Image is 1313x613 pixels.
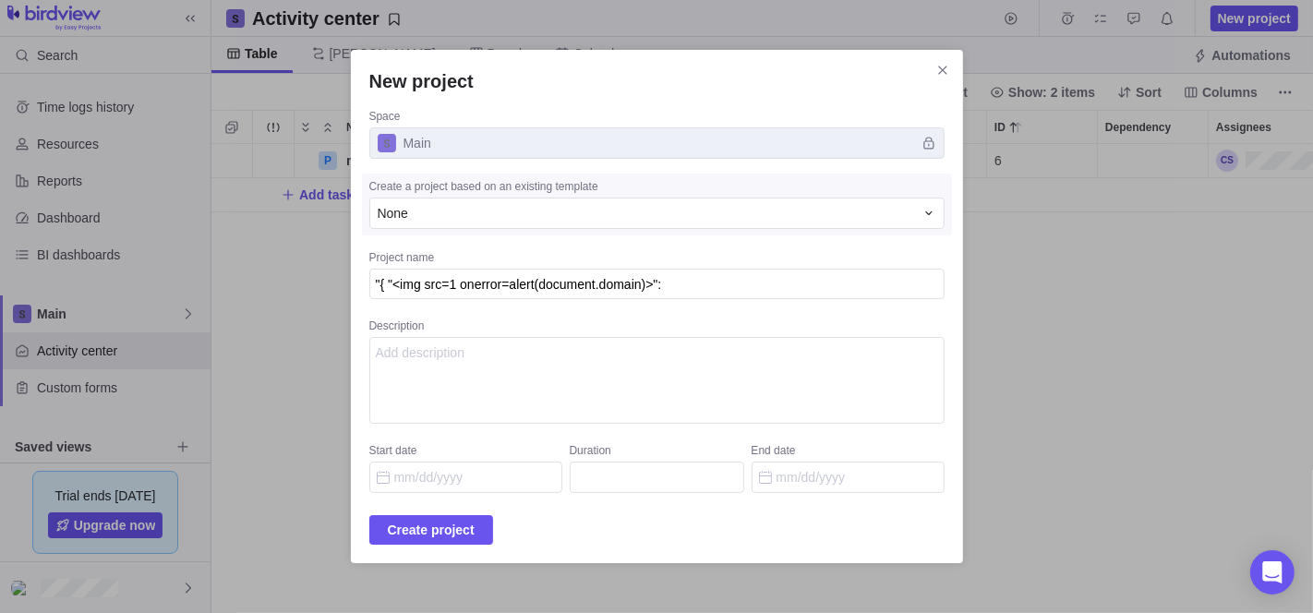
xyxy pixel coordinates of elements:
[369,109,945,127] div: Space
[378,204,408,222] span: None
[752,462,945,493] input: End date
[351,50,963,563] div: New project
[369,250,945,269] div: Project name
[369,337,945,424] textarea: Description
[369,269,945,299] textarea: Project name
[369,515,493,545] span: Create project
[369,319,945,337] div: Description
[369,68,945,94] h2: New project
[930,57,956,83] span: Close
[570,443,744,462] div: Duration
[388,519,475,541] span: Create project
[369,179,945,198] div: Create a project based on an existing template
[369,462,562,493] input: Start date
[1250,550,1295,595] div: Open Intercom Messenger
[570,462,744,493] input: Duration
[369,443,562,462] div: Start date
[752,443,945,462] div: End date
